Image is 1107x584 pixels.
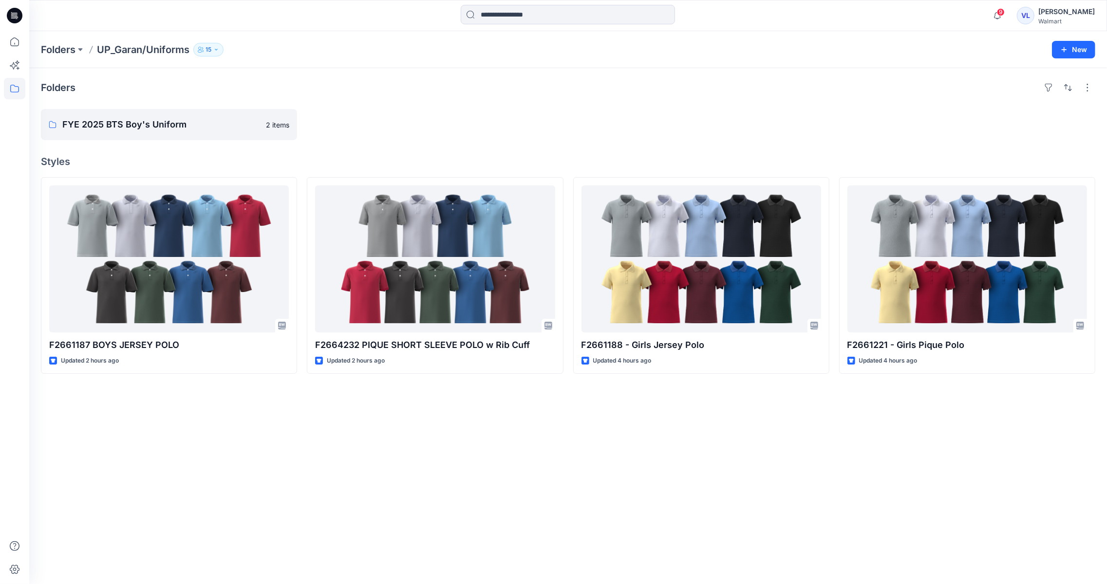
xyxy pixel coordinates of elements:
[41,82,75,93] h4: Folders
[1017,7,1034,24] div: VL
[997,8,1005,16] span: 9
[49,338,289,352] p: F2661187 BOYS JERSEY POLO
[62,118,260,131] p: FYE 2025 BTS Boy's Uniform
[847,185,1087,332] a: F2661221 - Girls Pique Polo
[315,185,555,332] a: F2664232 PIQUE SHORT SLEEVE POLO w Rib Cuff
[1038,18,1095,25] div: Walmart
[41,109,297,140] a: FYE 2025 BTS Boy's Uniform2 items
[206,44,211,55] p: 15
[582,338,821,352] p: F2661188 - Girls Jersey Polo
[315,338,555,352] p: F2664232 PIQUE SHORT SLEEVE POLO w Rib Cuff
[41,156,1095,167] h4: Styles
[1052,41,1095,58] button: New
[859,356,918,366] p: Updated 4 hours ago
[49,185,289,332] a: F2661187 BOYS JERSEY POLO
[61,356,119,366] p: Updated 2 hours ago
[41,43,75,56] a: Folders
[847,338,1087,352] p: F2661221 - Girls Pique Polo
[593,356,652,366] p: Updated 4 hours ago
[327,356,385,366] p: Updated 2 hours ago
[266,120,289,130] p: 2 items
[97,43,189,56] p: UP_Garan/Uniforms
[193,43,224,56] button: 15
[582,185,821,332] a: F2661188 - Girls Jersey Polo
[1038,6,1095,18] div: [PERSON_NAME]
